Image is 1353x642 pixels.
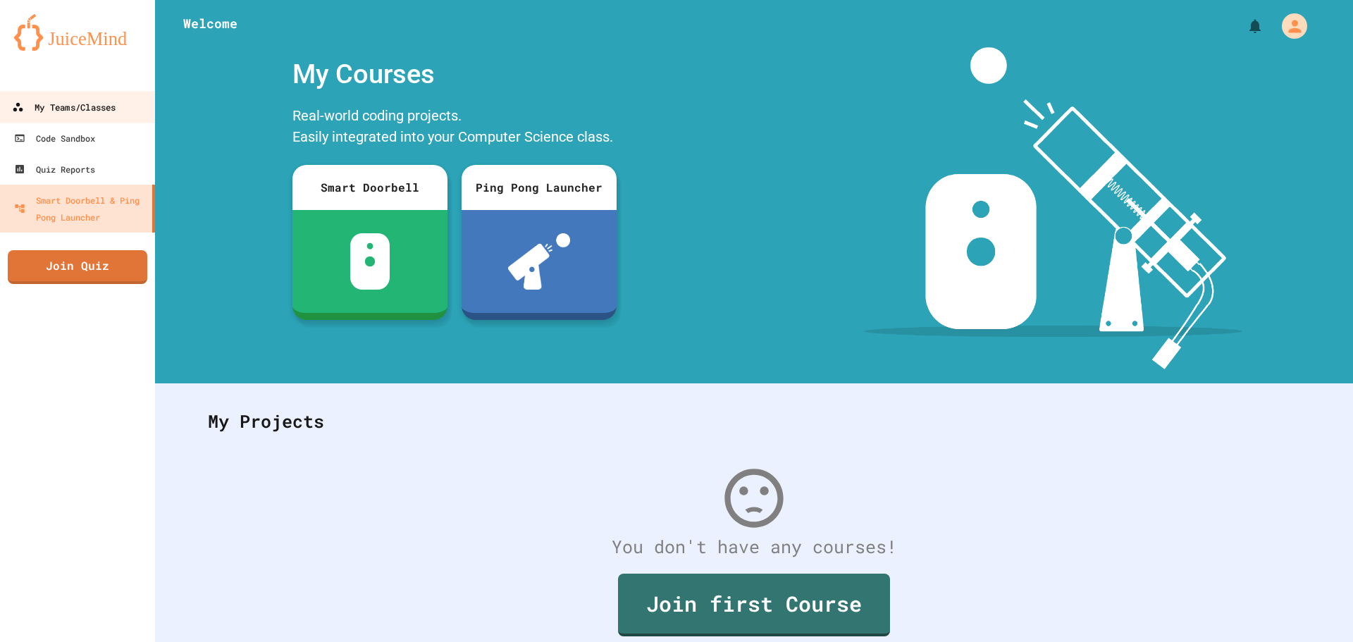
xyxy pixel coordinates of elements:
a: Join first Course [618,574,890,636]
div: My Courses [285,47,624,101]
div: Smart Doorbell [292,165,447,210]
div: My Projects [194,394,1314,449]
img: ppl-with-ball.png [508,233,571,290]
div: Ping Pong Launcher [462,165,617,210]
div: Smart Doorbell & Ping Pong Launcher [14,192,147,226]
div: My Account [1267,10,1311,42]
div: Real-world coding projects. Easily integrated into your Computer Science class. [285,101,624,154]
div: My Teams/Classes [12,99,116,116]
img: banner-image-my-projects.png [865,47,1242,369]
div: You don't have any courses! [194,533,1314,560]
div: Quiz Reports [14,161,95,178]
a: Join Quiz [8,250,147,284]
img: logo-orange.svg [14,14,141,51]
img: sdb-white.svg [350,233,390,290]
div: Code Sandbox [14,130,95,147]
div: My Notifications [1221,14,1267,38]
